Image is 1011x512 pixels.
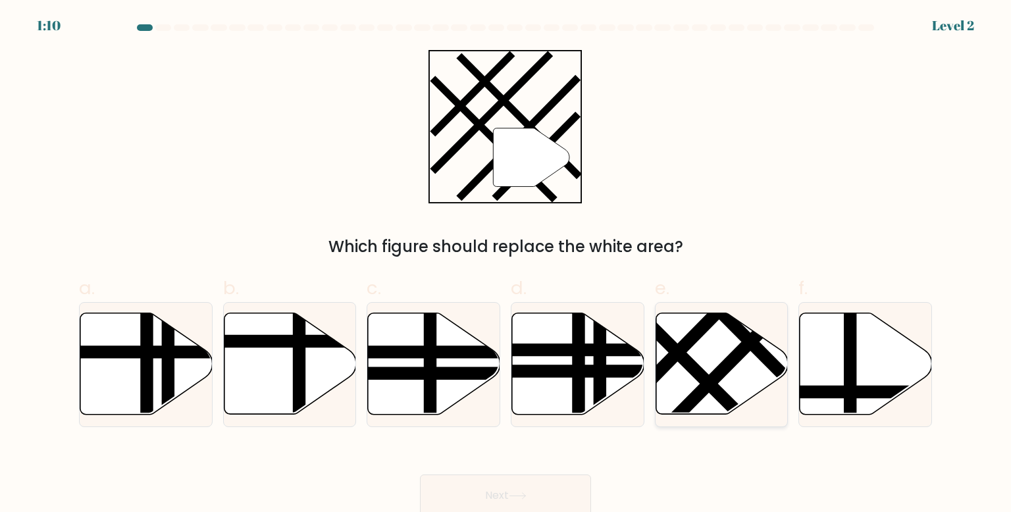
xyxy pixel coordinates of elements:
span: c. [367,275,381,301]
div: Which figure should replace the white area? [87,235,924,259]
span: b. [223,275,239,301]
div: Level 2 [932,16,974,36]
span: e. [655,275,669,301]
div: 1:10 [37,16,61,36]
span: d. [511,275,527,301]
g: " [494,128,570,187]
span: f. [798,275,808,301]
span: a. [79,275,95,301]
